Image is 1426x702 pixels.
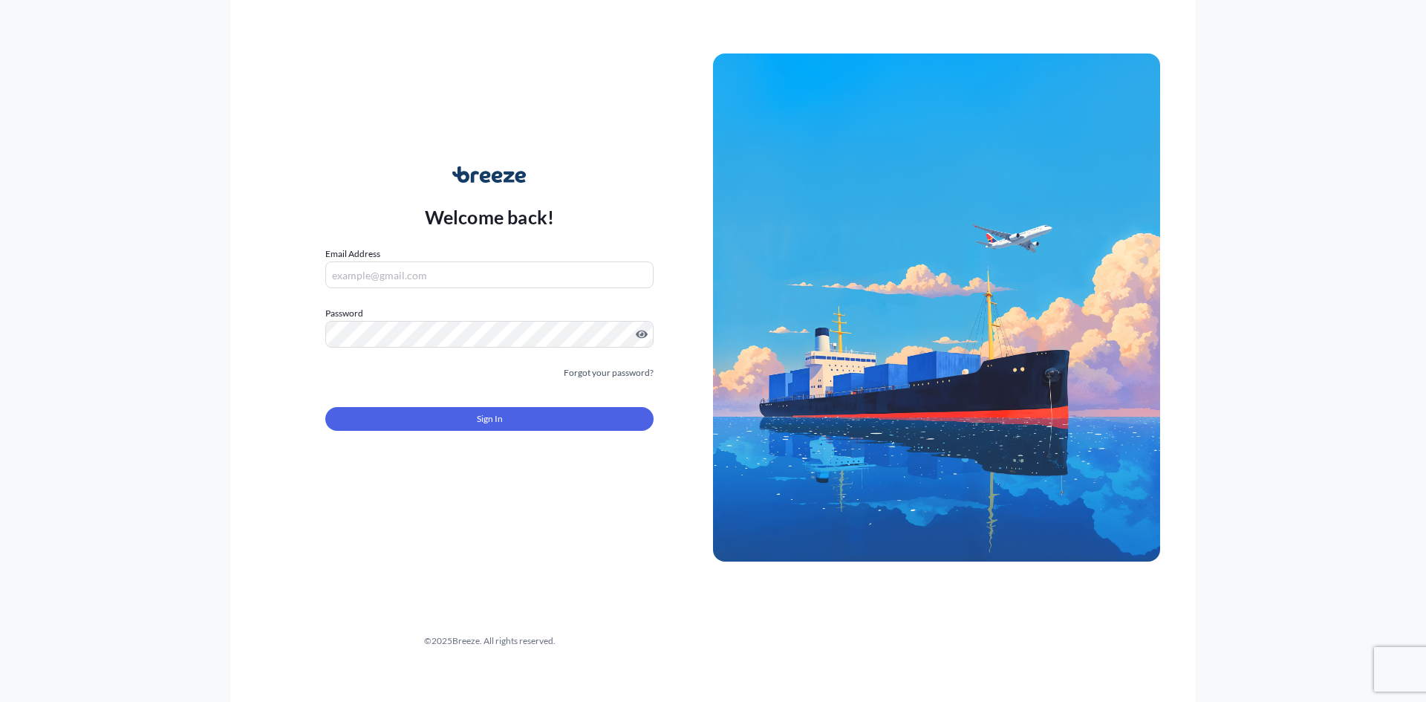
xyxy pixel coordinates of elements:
[477,412,503,426] span: Sign In
[713,53,1160,562] img: Ship illustration
[325,247,380,261] label: Email Address
[266,634,713,649] div: © 2025 Breeze. All rights reserved.
[564,365,654,380] a: Forgot your password?
[325,407,654,431] button: Sign In
[425,205,555,229] p: Welcome back!
[636,328,648,340] button: Show password
[325,306,654,321] label: Password
[325,261,654,288] input: example@gmail.com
